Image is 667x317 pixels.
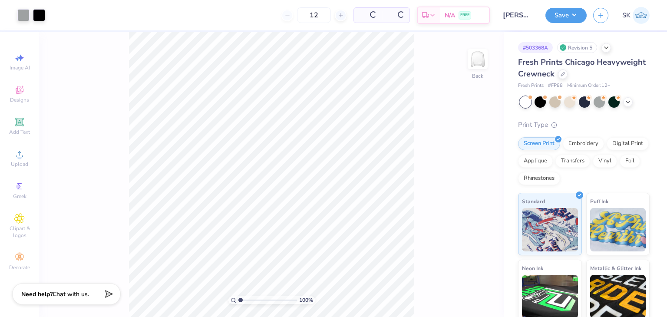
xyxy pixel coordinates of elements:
[299,296,313,304] span: 100 %
[13,193,26,200] span: Greek
[518,57,646,79] span: Fresh Prints Chicago Heavyweight Crewneck
[9,264,30,271] span: Decorate
[593,155,617,168] div: Vinyl
[460,12,469,18] span: FREE
[496,7,539,24] input: Untitled Design
[522,264,543,273] span: Neon Ink
[563,137,604,150] div: Embroidery
[518,137,560,150] div: Screen Print
[607,137,649,150] div: Digital Print
[548,82,563,89] span: # FP88
[10,64,30,71] span: Image AI
[522,208,578,251] img: Standard
[590,208,646,251] img: Puff Ink
[53,290,89,298] span: Chat with us.
[555,155,590,168] div: Transfers
[590,264,641,273] span: Metallic & Glitter Ink
[522,197,545,206] span: Standard
[518,42,553,53] div: # 503368A
[10,96,29,103] span: Designs
[445,11,455,20] span: N/A
[633,7,650,24] img: Sophia Karamanoukian
[469,50,486,68] img: Back
[518,172,560,185] div: Rhinestones
[567,82,611,89] span: Minimum Order: 12 +
[21,290,53,298] strong: Need help?
[545,8,587,23] button: Save
[518,155,553,168] div: Applique
[11,161,28,168] span: Upload
[472,72,483,80] div: Back
[518,82,544,89] span: Fresh Prints
[557,42,597,53] div: Revision 5
[620,155,640,168] div: Foil
[622,10,631,20] span: SK
[297,7,331,23] input: – –
[9,129,30,135] span: Add Text
[518,120,650,130] div: Print Type
[622,7,650,24] a: SK
[4,225,35,239] span: Clipart & logos
[590,197,608,206] span: Puff Ink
